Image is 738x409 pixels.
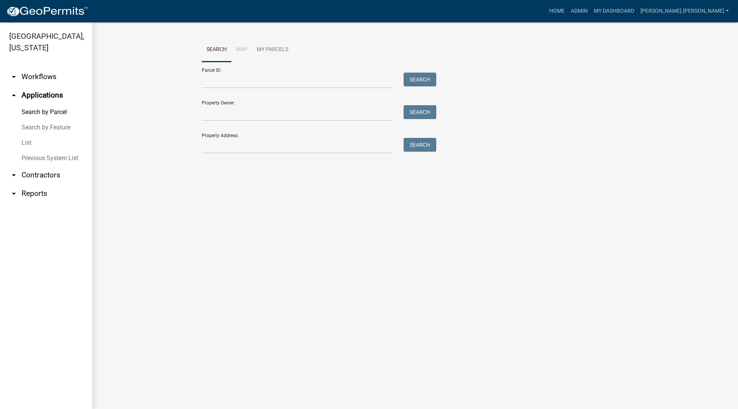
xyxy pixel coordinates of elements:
i: arrow_drop_down [9,189,18,198]
i: arrow_drop_down [9,72,18,81]
a: Search [202,38,231,62]
a: Admin [568,4,591,18]
button: Search [404,73,436,86]
a: My Dashboard [591,4,637,18]
i: arrow_drop_up [9,91,18,100]
a: Home [546,4,568,18]
a: My Parcels [252,38,293,62]
button: Search [404,138,436,152]
i: arrow_drop_down [9,171,18,180]
button: Search [404,105,436,119]
a: [PERSON_NAME].[PERSON_NAME] [637,4,732,18]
